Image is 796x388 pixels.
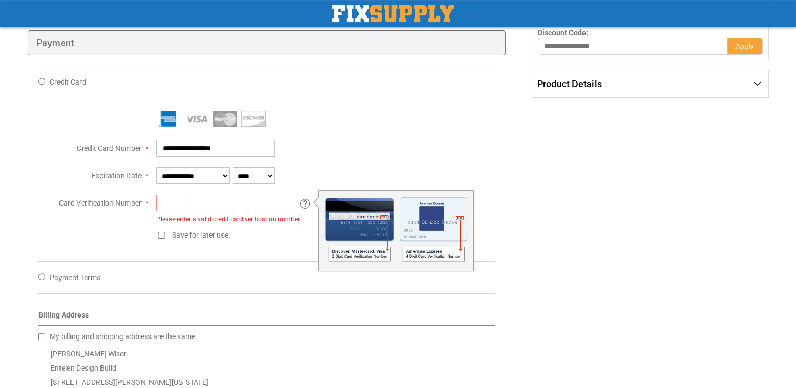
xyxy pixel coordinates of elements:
[727,38,763,55] button: Apply
[92,171,142,180] span: Expiration Date
[156,215,301,224] div: Please enter a valid credit card verification number.
[538,28,588,37] span: Discount Code:
[156,111,180,127] img: American Express
[49,78,86,86] span: Credit Card
[537,78,602,89] span: Product Details
[172,231,230,239] span: Save for later use.
[59,199,142,207] span: Card Verification Number
[332,5,454,22] a: store logo
[332,5,454,22] img: Fix Industrial Supply
[38,310,496,326] div: Billing Address
[735,42,754,50] span: Apply
[325,197,467,261] img: Card Verification Number Visual Reference
[49,273,100,282] span: Payment Terms
[77,144,142,152] span: Credit Card Number
[49,332,195,341] span: My billing and shipping address are the same
[28,30,506,56] div: Payment
[241,111,266,127] img: Discover
[185,111,209,127] img: Visa
[213,111,237,127] img: MasterCard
